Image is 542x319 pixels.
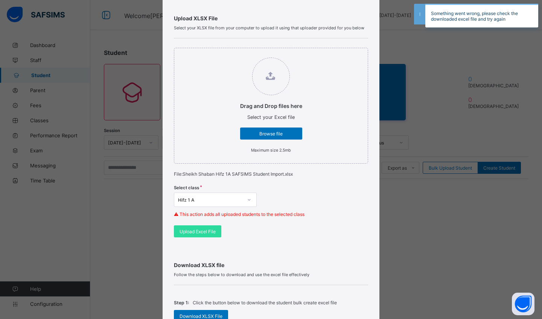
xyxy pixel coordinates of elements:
span: Select class [174,185,199,190]
span: Upload Excel File [180,229,216,234]
p: Drag and Drop files here [240,103,302,109]
span: Step 1: [174,300,189,305]
div: Hifz 1 A [178,197,243,203]
span: Download XLSX File [180,313,222,319]
span: Follow the steps below to download and use the excel file effectively [174,272,368,277]
button: Open asap [512,293,534,315]
small: Maximum size 2.5mb [251,148,291,153]
p: ⚠ This action adds all uploaded students to the selected class [174,211,368,217]
span: Select your Excel file [247,114,295,120]
span: Upload XLSX File [174,15,368,21]
span: Download XLSX file [174,262,368,268]
span: Select your XLSX file from your computer to upload it using that uploader provided for you below [174,25,368,30]
p: Click the button below to download the student bulk create excel file [193,300,337,305]
span: Browse file [246,131,297,137]
div: Something went wrong, please check the downloaded excel file and try again [425,4,538,27]
p: File: Sheikh Shaban Hifz 1A SAFSIMS Student Import.xlsx [174,171,368,177]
